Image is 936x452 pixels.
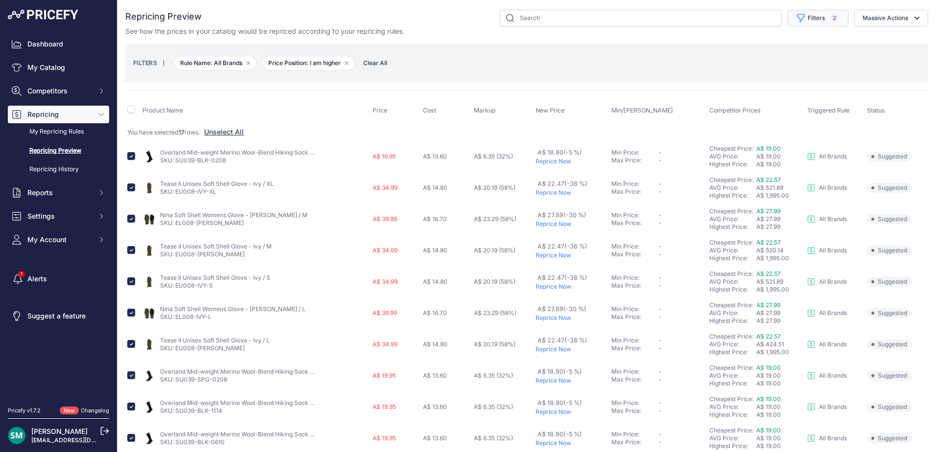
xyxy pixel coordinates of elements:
[756,442,781,450] span: A$ 19.00
[709,403,756,411] div: AVG Price:
[819,184,847,192] p: All Brands
[536,408,608,416] p: Reprice Now
[373,372,396,379] span: A$ 19.95
[709,278,756,286] div: AVG Price:
[160,180,274,187] a: Tease II Unisex Soft Shell Glove - Ivy / XL
[474,372,513,379] span: A$ 6.35 (32%)
[807,278,847,286] a: All Brands
[8,142,109,159] a: Repricing Preview
[756,270,781,277] span: A$ 22.57
[709,380,748,387] a: Highest Price:
[536,251,608,259] p: Reprice Now
[536,220,608,228] p: Reprice Now
[819,215,847,223] p: All Brands
[709,247,756,254] div: AVG Price:
[8,407,41,415] div: Pricefy v1.7.2
[658,188,661,195] span: -
[564,180,587,187] span: (-36 %)
[8,35,109,395] nav: Sidebar
[611,180,658,188] div: Min Price:
[867,371,912,381] span: Suggested
[563,399,582,407] span: (-5 %)
[658,250,661,258] span: -
[160,250,245,258] a: SKU: EU008-[PERSON_NAME]
[423,403,447,410] span: A$ 13.60
[8,82,109,100] button: Competitors
[709,254,748,262] a: Highest Price:
[709,192,748,199] a: Highest Price:
[423,340,447,348] span: A$ 14.80
[756,340,803,348] div: A$ 424.51
[179,129,185,136] strong: 17
[474,215,516,223] span: A$ 23.29 (58%)
[538,274,587,281] span: A$ 22.47
[709,434,756,442] div: AVG Price:
[611,399,658,407] div: Min Price:
[127,129,201,136] span: You have selected rows.
[160,430,372,438] a: Overland Mid-weight Merino Wool-Blend Hiking Sock - Covert Black / A6-10
[536,283,608,291] p: Reprice Now
[658,313,661,320] span: -
[756,239,781,246] a: A$ 22.57
[867,152,912,161] span: Suggested
[709,239,753,246] a: Cheapest Price:
[709,333,753,340] a: Cheapest Price:
[133,59,157,67] small: FILTERS
[423,434,447,442] span: A$ 13.60
[474,340,515,348] span: A$ 20.19 (58%)
[756,434,803,442] div: A$ 19.00
[160,157,226,164] a: SKU: SU039-BLK-0208
[474,434,513,442] span: A$ 6.35 (32%)
[611,438,658,446] div: Max Price:
[658,430,661,438] span: -
[536,158,608,165] p: Reprice Now
[658,282,661,289] span: -
[611,313,658,321] div: Max Price:
[160,313,211,320] a: SKU: EL008-IVY-L
[756,254,789,262] span: A$ 1,995.00
[658,399,661,407] span: -
[819,434,847,442] p: All Brands
[788,10,848,26] button: Filters2
[8,207,109,225] button: Settings
[756,278,803,286] div: A$ 521.89
[174,56,257,70] span: Rule Name: All Brands
[538,180,587,187] span: A$ 22.47
[756,380,781,387] span: A$ 19.00
[474,278,515,285] span: A$ 20.19 (58%)
[31,436,134,444] a: [EMAIL_ADDRESS][DOMAIN_NAME]
[756,247,803,254] div: A$ 520.14
[854,10,928,26] button: Massive Actions
[373,309,397,316] span: A$ 39.99
[373,107,387,114] span: Price
[658,407,661,414] span: -
[709,301,753,309] a: Cheapest Price:
[756,333,781,340] span: A$ 22.57
[125,10,202,23] h2: Repricing Preview
[27,211,92,221] span: Settings
[373,184,398,191] span: A$ 34.99
[756,411,781,418] span: A$ 19.00
[709,160,748,168] a: Highest Price:
[160,274,270,281] a: Tease II Unisex Soft Shell Glove - Ivy / S
[867,277,912,287] span: Suggested
[709,223,748,230] a: Highest Price:
[756,286,789,293] span: A$ 1,995.00
[819,278,847,286] p: All Brands
[423,215,447,223] span: A$ 16.70
[358,58,392,68] button: Clear All
[709,145,753,152] a: Cheapest Price:
[756,427,781,434] span: A$ 19.00
[423,153,447,160] span: A$ 13.60
[709,364,753,371] a: Cheapest Price:
[538,399,582,407] span: A$ 18.90
[709,309,756,317] div: AVG Price:
[611,282,658,290] div: Max Price:
[756,301,780,309] span: A$ 27.99
[709,340,756,348] div: AVG Price:
[373,153,396,160] span: A$ 19.95
[611,157,658,164] div: Max Price:
[160,344,245,352] a: SKU: EU008-[PERSON_NAME]
[819,372,847,380] p: All Brands
[709,395,753,403] a: Cheapest Price:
